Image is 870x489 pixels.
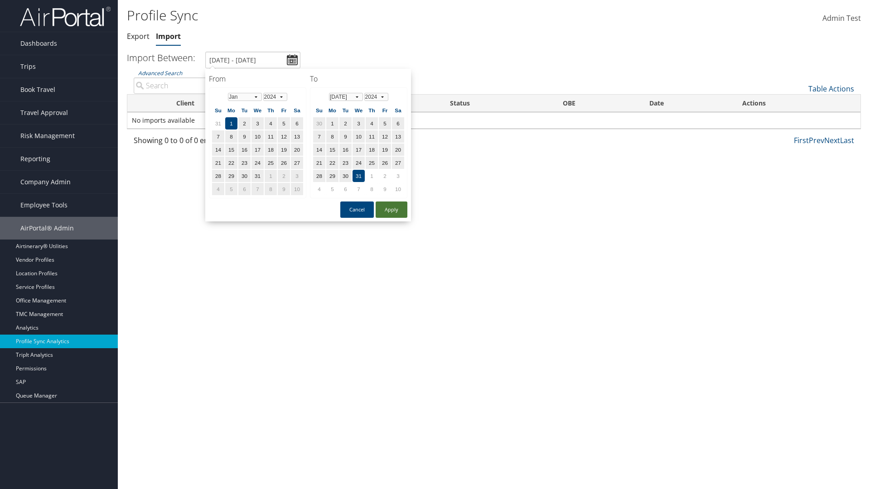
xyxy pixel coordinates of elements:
th: Th [366,104,378,116]
td: 15 [225,144,237,156]
a: Admin Test [822,5,861,33]
td: 9 [379,183,391,195]
td: 28 [313,170,325,182]
td: 31 [251,170,264,182]
td: 31 [353,170,365,182]
td: 21 [313,157,325,169]
td: 4 [366,117,378,129]
td: 13 [291,130,303,143]
td: 27 [392,157,404,169]
span: Risk Management [20,125,75,147]
div: Showing 0 to 0 of 0 entries [134,135,304,150]
td: 29 [225,170,237,182]
td: 4 [212,183,224,195]
td: 10 [353,130,365,143]
span: Book Travel [20,78,55,101]
td: 16 [238,144,251,156]
td: 10 [251,130,264,143]
td: 25 [366,157,378,169]
td: 9 [238,130,251,143]
a: Table Actions [808,84,854,94]
td: 12 [278,130,290,143]
th: Tu [339,104,352,116]
th: Sa [291,104,303,116]
td: 28 [212,170,224,182]
td: 29 [326,170,338,182]
span: AirPortal® Admin [20,217,74,240]
th: Status: activate to sort column descending [442,95,555,112]
td: 19 [278,144,290,156]
span: Trips [20,55,36,78]
th: Tu [238,104,251,116]
input: [DATE] - [DATE] [205,52,300,68]
td: 2 [238,117,251,129]
td: 14 [212,144,224,156]
input: Advanced Search [134,77,304,94]
h4: From [209,74,306,84]
th: We [251,104,264,116]
td: 9 [339,130,352,143]
td: 6 [392,117,404,129]
h1: Profile Sync [127,6,616,25]
td: 3 [251,117,264,129]
td: 3 [392,170,404,182]
td: 6 [339,183,352,195]
button: Apply [376,201,407,218]
img: airportal-logo.png [20,6,111,27]
td: 17 [251,144,264,156]
th: Mo [225,104,237,116]
td: 21 [212,157,224,169]
a: Export [127,31,150,41]
span: Dashboards [20,32,57,55]
td: 10 [291,183,303,195]
td: 9 [278,183,290,195]
th: Actions [734,95,860,112]
td: 1 [265,170,277,182]
th: OBE: activate to sort column ascending [555,95,641,112]
td: 30 [339,170,352,182]
td: 5 [379,117,391,129]
td: 7 [212,130,224,143]
td: 5 [278,117,290,129]
td: 7 [353,183,365,195]
td: 20 [291,144,303,156]
td: 24 [353,157,365,169]
th: Date: activate to sort column ascending [641,95,734,112]
td: 30 [313,117,325,129]
a: Import [156,31,181,41]
td: 19 [379,144,391,156]
td: 6 [291,117,303,129]
td: 23 [238,157,251,169]
td: 4 [265,117,277,129]
td: 18 [366,144,378,156]
td: 30 [238,170,251,182]
td: 5 [225,183,237,195]
th: Mo [326,104,338,116]
h3: Import Between: [127,52,195,64]
td: 17 [353,144,365,156]
a: First [794,135,809,145]
span: Travel Approval [20,101,68,124]
th: Su [212,104,224,116]
td: 8 [326,130,338,143]
td: 20 [392,144,404,156]
td: 11 [265,130,277,143]
td: 27 [291,157,303,169]
td: 10 [392,183,404,195]
td: 1 [366,170,378,182]
td: 5 [326,183,338,195]
td: 7 [313,130,325,143]
td: 11 [366,130,378,143]
a: Last [840,135,854,145]
td: 4 [313,183,325,195]
td: 18 [265,144,277,156]
th: Client: activate to sort column ascending [168,95,275,112]
td: 3 [291,170,303,182]
td: 6 [238,183,251,195]
td: 8 [225,130,237,143]
td: 24 [251,157,264,169]
td: 2 [339,117,352,129]
th: Th [265,104,277,116]
td: 7 [251,183,264,195]
a: Next [824,135,840,145]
